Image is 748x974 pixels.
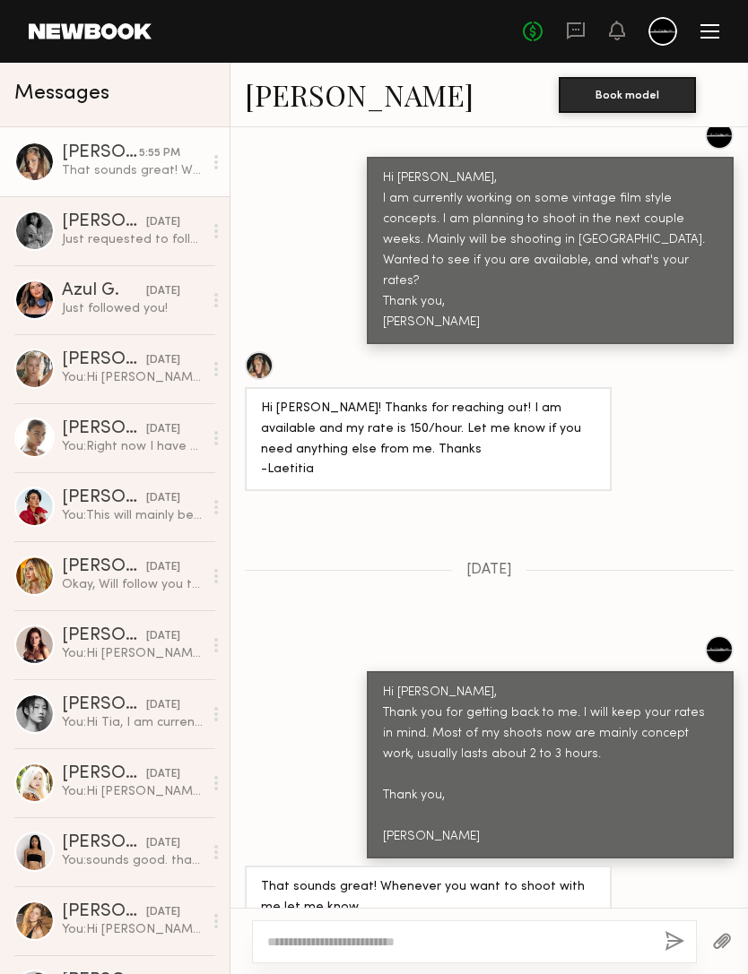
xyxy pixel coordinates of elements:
[261,399,596,481] div: Hi [PERSON_NAME]! Thanks for reaching out! I am available and my rate is 150/hour. Let me know if...
[62,213,146,231] div: [PERSON_NAME]
[245,75,474,114] a: [PERSON_NAME]
[146,421,180,438] div: [DATE]
[146,283,180,300] div: [DATE]
[62,507,203,524] div: You: This will mainly be a non-commercial, mainly focus on some of the concepts I am developing o...
[62,438,203,455] div: You: Right now I have shoots planned on 10/15 and 10/22.
[62,783,203,800] div: You: Hi [PERSON_NAME], I am currently working on some vintage film style concepts. I am planning ...
[146,835,180,852] div: [DATE]
[62,834,146,852] div: [PERSON_NAME]
[62,765,146,783] div: [PERSON_NAME]
[62,921,203,938] div: You: Hi [PERSON_NAME], I am currently working on some vintage film style concepts. I am planning ...
[14,83,109,104] span: Messages
[146,352,180,369] div: [DATE]
[146,766,180,783] div: [DATE]
[466,563,512,578] span: [DATE]
[146,697,180,714] div: [DATE]
[62,420,146,438] div: [PERSON_NAME]
[62,282,146,300] div: Azul G.
[62,714,203,731] div: You: Hi Tia, I am currently working on some vintage film style concepts. I am planning to shoot i...
[62,903,146,921] div: [PERSON_NAME]
[62,696,146,714] div: [PERSON_NAME]
[559,86,696,101] a: Book model
[146,214,180,231] div: [DATE]
[261,877,596,918] div: That sounds great! Whenever you want to shoot with me let me know
[62,852,203,869] div: You: sounds good. thank you
[146,904,180,921] div: [DATE]
[559,77,696,113] button: Book model
[383,168,718,333] div: Hi [PERSON_NAME], I am currently working on some vintage film style concepts. I am planning to sh...
[62,489,146,507] div: [PERSON_NAME]
[62,576,203,593] div: Okay, Will follow you there!
[62,645,203,662] div: You: Hi [PERSON_NAME], I am currently working on some vintage film style concepts. I am planning ...
[62,351,146,369] div: [PERSON_NAME]
[146,628,180,645] div: [DATE]
[62,162,203,179] div: That sounds great! Whenever you want to shoot with me let me know
[62,144,139,162] div: [PERSON_NAME]
[62,558,146,576] div: [PERSON_NAME]
[62,627,146,645] div: [PERSON_NAME]
[146,490,180,507] div: [DATE]
[62,369,203,386] div: You: Hi [PERSON_NAME], thank you for getting back to me. So you will only be in LA between 10/18 ...
[383,683,718,848] div: Hi [PERSON_NAME], Thank you for getting back to me. I will keep your rates in mind. Most of my sh...
[146,559,180,576] div: [DATE]
[62,300,203,317] div: Just followed you!
[62,231,203,248] div: Just requested to follow you
[139,145,180,162] div: 5:55 PM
